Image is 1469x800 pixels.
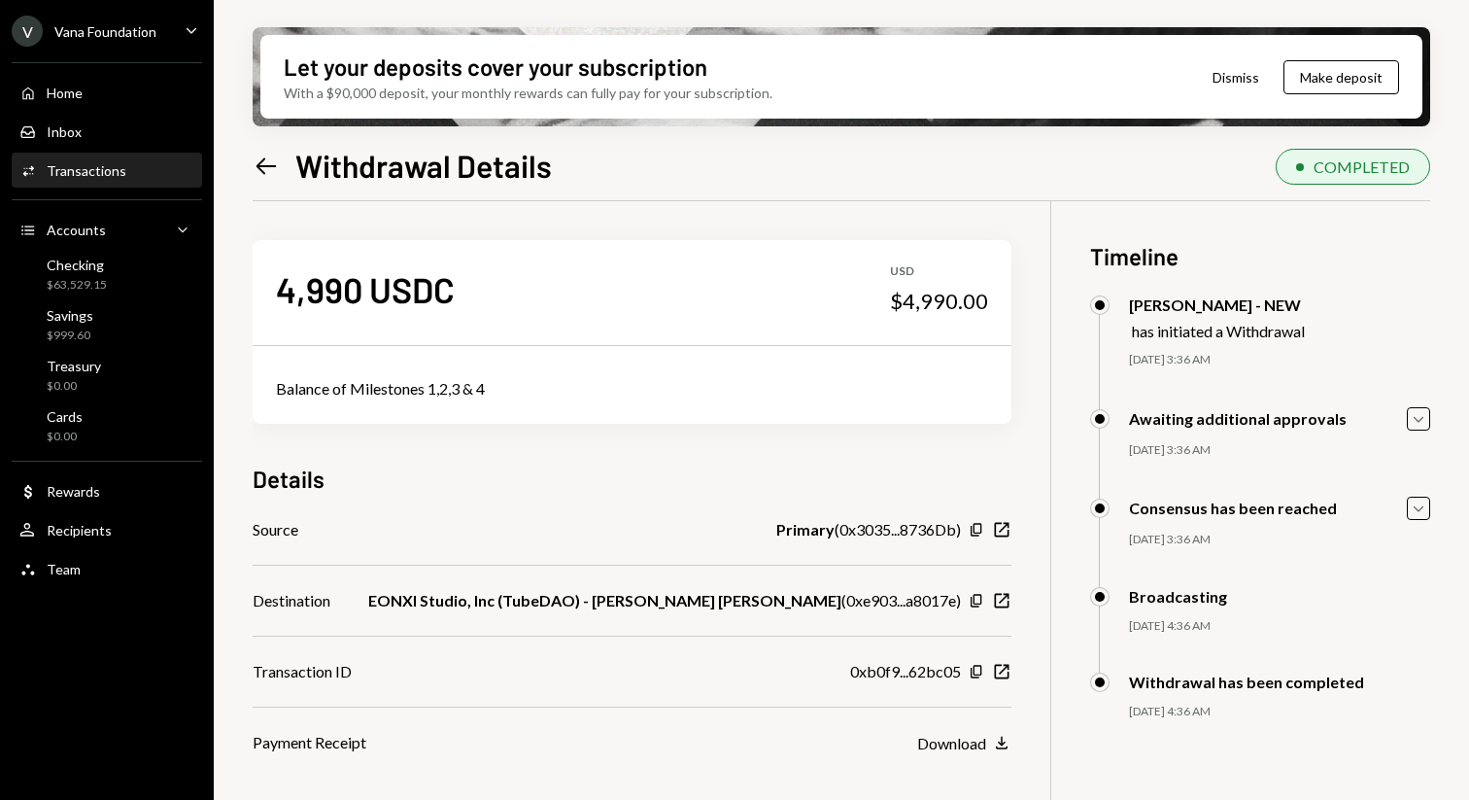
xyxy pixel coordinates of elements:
[1129,499,1337,517] div: Consensus has been reached
[1129,532,1430,548] div: [DATE] 3:36 AM
[1129,352,1430,368] div: [DATE] 3:36 AM
[12,251,202,297] a: Checking$63,529.15
[368,589,841,612] b: EONXI Studio, Inc (TubeDAO) - [PERSON_NAME] [PERSON_NAME]
[776,518,961,541] div: ( 0x3035...8736Db )
[276,377,988,400] div: Balance of Milestones 1,2,3 & 4
[1129,296,1305,314] div: [PERSON_NAME] - NEW
[47,307,93,324] div: Savings
[890,263,988,280] div: USD
[1129,409,1347,428] div: Awaiting additional approvals
[12,301,202,348] a: Savings$999.60
[12,114,202,149] a: Inbox
[47,257,107,273] div: Checking
[12,153,202,188] a: Transactions
[47,378,101,395] div: $0.00
[12,512,202,547] a: Recipients
[1132,322,1305,340] div: has initiated a Withdrawal
[47,85,83,101] div: Home
[1129,442,1430,459] div: [DATE] 3:36 AM
[1090,240,1430,272] h3: Timeline
[284,83,772,103] div: With a $90,000 deposit, your monthly rewards can fully pay for your subscription.
[917,733,1011,754] button: Download
[276,267,455,311] div: 4,990 USDC
[12,473,202,508] a: Rewards
[1129,618,1430,635] div: [DATE] 4:36 AM
[890,288,988,315] div: $4,990.00
[47,561,81,577] div: Team
[776,518,835,541] b: Primary
[12,16,43,47] div: V
[47,222,106,238] div: Accounts
[1314,157,1410,176] div: COMPLETED
[253,589,330,612] div: Destination
[54,23,156,40] div: Vana Foundation
[47,358,101,374] div: Treasury
[1188,54,1283,100] button: Dismiss
[12,75,202,110] a: Home
[1283,60,1399,94] button: Make deposit
[47,277,107,294] div: $63,529.15
[47,429,83,445] div: $0.00
[47,123,82,140] div: Inbox
[12,551,202,586] a: Team
[295,146,552,185] h1: Withdrawal Details
[850,660,961,683] div: 0xb0f9...62bc05
[12,352,202,399] a: Treasury$0.00
[253,660,352,683] div: Transaction ID
[253,731,366,754] div: Payment Receipt
[12,402,202,449] a: Cards$0.00
[12,212,202,247] a: Accounts
[1129,587,1227,606] div: Broadcasting
[1129,673,1364,691] div: Withdrawal has been completed
[284,51,707,83] div: Let your deposits cover your subscription
[47,408,83,425] div: Cards
[917,734,986,752] div: Download
[47,328,93,344] div: $999.60
[368,589,961,612] div: ( 0xe903...a8017e )
[253,518,298,541] div: Source
[47,522,112,539] div: Recipients
[1129,704,1430,720] div: [DATE] 4:36 AM
[47,483,100,500] div: Rewards
[253,463,325,495] h3: Details
[47,162,126,179] div: Transactions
